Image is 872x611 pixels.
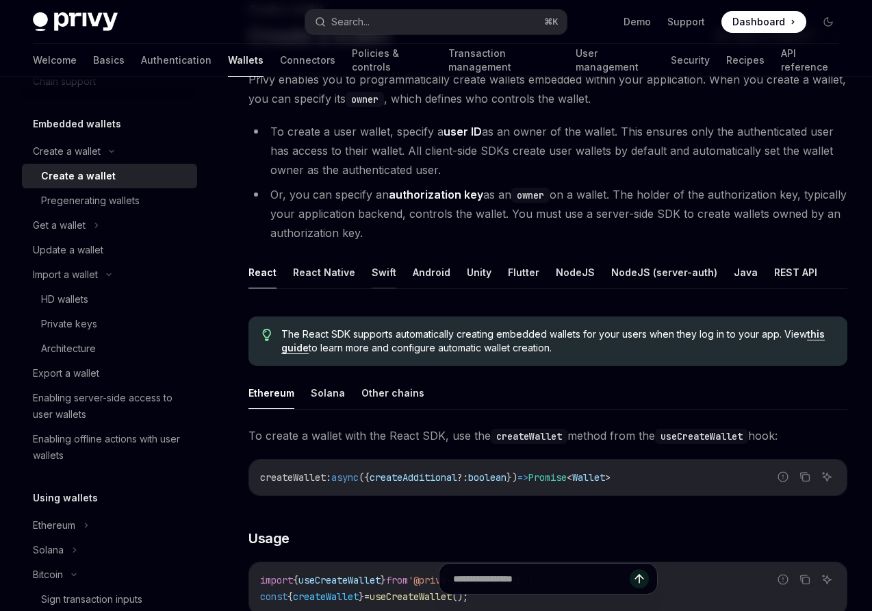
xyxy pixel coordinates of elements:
[611,256,717,288] button: NodeJS (server-auth)
[817,11,839,33] button: Toggle dark mode
[517,471,528,484] span: =>
[774,468,792,486] button: Report incorrect code
[818,468,836,486] button: Ask AI
[667,15,705,29] a: Support
[248,122,847,179] li: To create a user wallet, specify a as an owner of the wallet. This ensures only the authenticated...
[630,569,649,588] button: Send message
[248,185,847,242] li: Or, you can specify an as an on a wallet. The holder of the authorization key, typically your app...
[326,471,331,484] span: :
[22,287,197,312] a: HD wallets
[33,390,189,423] div: Enabling server-side access to user wallets
[544,16,559,27] span: ⌘ K
[33,490,98,506] h5: Using wallets
[572,471,605,484] span: Wallet
[41,168,116,184] div: Create a wallet
[359,471,370,484] span: ({
[370,471,457,484] span: createAdditional
[41,316,97,332] div: Private keys
[781,44,839,77] a: API reference
[41,591,142,608] div: Sign transaction inputs
[280,44,335,77] a: Connectors
[33,217,86,234] div: Get a wallet
[22,312,197,336] a: Private keys
[93,44,125,77] a: Basics
[248,377,294,409] button: Ethereum
[33,116,121,132] h5: Embedded wallets
[33,242,103,258] div: Update a wallet
[528,471,567,484] span: Promise
[262,329,272,341] svg: Tip
[655,429,748,444] code: useCreateWallet
[352,44,432,77] a: Policies & controls
[372,256,396,288] button: Swift
[732,15,785,29] span: Dashboard
[624,15,651,29] a: Demo
[448,44,559,77] a: Transaction management
[22,336,197,361] a: Architecture
[248,256,277,288] button: React
[671,44,710,77] a: Security
[468,471,506,484] span: boolean
[228,44,264,77] a: Wallets
[22,386,197,427] a: Enabling server-side access to user wallets
[248,70,847,108] span: Privy enables you to programmatically create wallets embedded within your application. When you c...
[281,327,834,355] span: The React SDK supports automatically creating embedded wallets for your users when they log in to...
[361,377,424,409] button: Other chains
[346,92,384,107] code: owner
[491,429,567,444] code: createWallet
[556,256,595,288] button: NodeJS
[22,361,197,386] a: Export a wallet
[33,517,75,534] div: Ethereum
[248,529,290,548] span: Usage
[33,143,101,160] div: Create a wallet
[721,11,806,33] a: Dashboard
[331,471,359,484] span: async
[33,266,98,283] div: Import a wallet
[293,256,355,288] button: React Native
[33,431,189,464] div: Enabling offline actions with user wallets
[22,164,197,188] a: Create a wallet
[141,44,211,77] a: Authentication
[33,566,63,583] div: Bitcoin
[389,188,483,201] strong: authorization key
[457,471,468,484] span: ?:
[508,256,539,288] button: Flutter
[22,188,197,213] a: Pregenerating wallets
[248,426,847,445] span: To create a wallet with the React SDK, use the method from the hook:
[33,365,99,382] div: Export a wallet
[22,238,197,262] a: Update a wallet
[576,44,654,77] a: User management
[260,471,326,484] span: createWallet
[22,427,197,468] a: Enabling offline actions with user wallets
[41,291,88,308] div: HD wallets
[734,256,758,288] button: Java
[796,468,814,486] button: Copy the contents from the code block
[511,188,550,203] code: owner
[506,471,517,484] span: })
[33,44,77,77] a: Welcome
[305,10,567,34] button: Search...⌘K
[467,256,491,288] button: Unity
[774,256,817,288] button: REST API
[413,256,450,288] button: Android
[331,14,370,30] div: Search...
[41,192,140,209] div: Pregenerating wallets
[567,471,572,484] span: <
[41,340,96,357] div: Architecture
[311,377,345,409] button: Solana
[33,542,64,558] div: Solana
[33,12,118,32] img: dark logo
[605,471,611,484] span: >
[726,44,765,77] a: Recipes
[444,125,482,138] strong: user ID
